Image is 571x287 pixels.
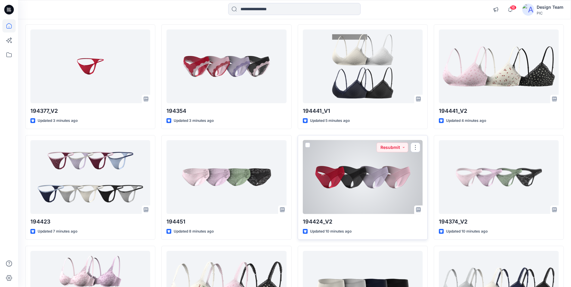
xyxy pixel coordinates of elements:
[446,118,486,124] p: Updated 4 minutes ago
[310,228,352,235] p: Updated 10 minutes ago
[439,140,559,214] a: 194374_V2
[166,107,286,115] p: 194354
[439,107,559,115] p: 194441_V2
[166,29,286,103] a: 194354
[522,4,534,16] img: avatar
[446,228,488,235] p: Updated 10 minutes ago
[537,11,563,15] div: PIC
[439,29,559,103] a: 194441_V2
[439,218,559,226] p: 194374_V2
[166,140,286,214] a: 194451
[30,107,150,115] p: 194377_V2
[303,29,423,103] a: 194441_V1
[303,107,423,115] p: 194441_V1
[174,228,214,235] p: Updated 8 minutes ago
[166,218,286,226] p: 194451
[537,4,563,11] div: Design Team
[38,118,78,124] p: Updated 3 minutes ago
[310,118,350,124] p: Updated 5 minutes ago
[30,29,150,103] a: 194377_V2
[303,218,423,226] p: 194424_V2
[174,118,214,124] p: Updated 3 minutes ago
[510,5,517,10] span: 16
[38,228,77,235] p: Updated 7 minutes ago
[30,140,150,214] a: 194423
[30,218,150,226] p: 194423
[303,140,423,214] a: 194424_V2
